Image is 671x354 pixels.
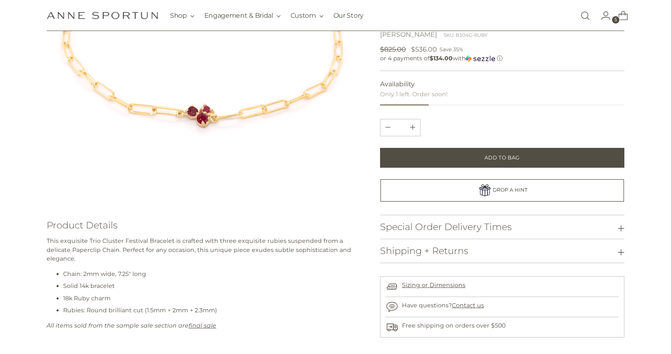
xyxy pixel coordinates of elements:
button: Shipping + Returns [380,239,624,263]
button: Add product quantity [380,119,395,136]
p: Have questions? [402,302,484,310]
button: Add to Bag [380,148,624,168]
button: Engagement & Bridal [204,7,281,25]
a: Go to the account page [594,7,611,24]
span: final sale [189,322,216,329]
span: Rubies: Round brilliant cut (1.5mm + 2mm + 2.3mm) [63,306,217,314]
a: Sizing or Dimensions [402,282,465,289]
button: Special Order Delivery Times [380,216,624,239]
p: This exquisite Trio Cluster Festival Bracelet is crafted with three exquisite rubies suspended fr... [47,237,358,263]
a: Contact us [452,302,484,309]
span: $134.00 [430,55,453,62]
div: SKU: B304G-RUBY [444,32,487,39]
div: or 4 payments of$134.00withSezzle Click to learn more about Sezzle [380,55,624,62]
em: All items sold from the sample sale section are [47,322,216,329]
a: [PERSON_NAME] [380,31,437,38]
input: Product quantity [390,119,410,136]
div: or 4 payments of with [380,55,624,62]
span: DROP A HINT [493,187,527,193]
button: Subtract product quantity [405,119,420,136]
h3: Shipping + Returns [380,246,468,256]
button: Shop [170,7,194,25]
li: Chain: 2mm wide, 7.25" long [63,270,358,278]
span: Add to Bag [484,154,520,162]
a: Open search modal [577,7,593,24]
h3: Special Order Delivery Times [380,222,512,233]
button: Custom [291,7,324,25]
a: DROP A HINT [380,179,624,202]
span: Only 1 left. Order soon! [380,90,448,98]
a: Our Story [333,7,364,25]
p: Free shipping on orders over $500 [402,322,506,330]
a: Anne Sportun Fine Jewellery [47,12,158,19]
h3: Product Details [47,220,358,230]
span: Availability [380,79,415,89]
a: Open cart modal [612,7,628,24]
span: Save 35% [439,45,463,55]
span: 18k Ruby charm [63,295,111,302]
span: 5 [612,16,619,24]
span: $536.00 [411,45,437,55]
img: Sezzle [465,55,495,62]
s: $825.00 [380,45,406,55]
span: Solid 14k bracelet [63,282,115,290]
